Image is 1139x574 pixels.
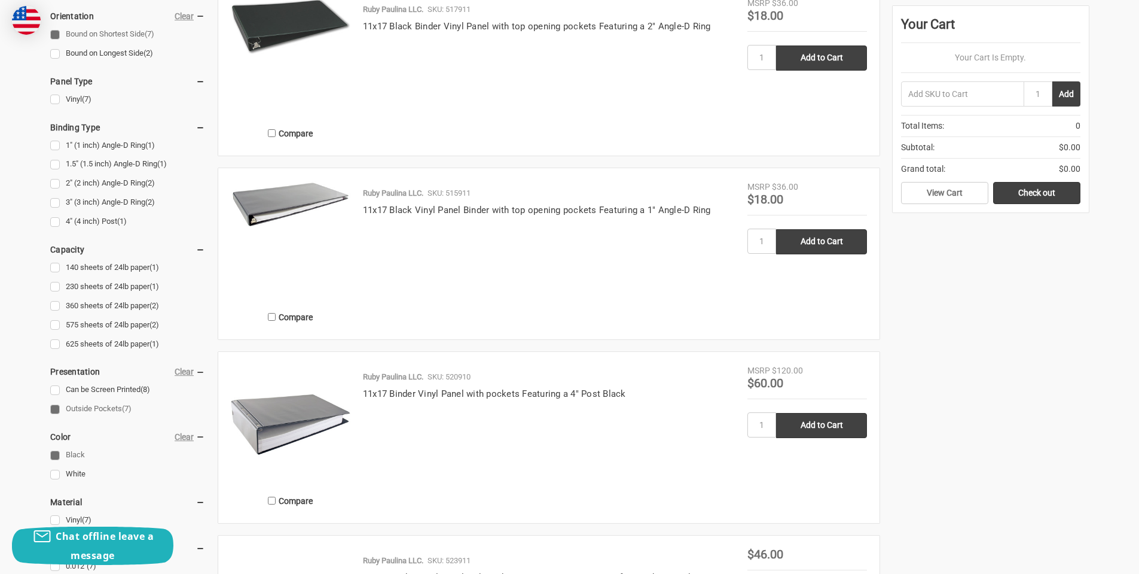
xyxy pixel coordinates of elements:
[50,279,205,295] a: 230 sheets of 24lb paper
[50,9,205,23] h5: Orientation
[427,187,471,199] p: SKU: 515911
[50,317,205,333] a: 575 sheets of 24lb paper
[145,198,155,206] span: (2)
[427,4,471,16] p: SKU: 517911
[747,181,770,193] div: MSRP
[268,129,276,137] input: Compare
[901,163,945,175] span: Grand total:
[149,282,159,291] span: (1)
[145,141,155,150] span: (1)
[50,214,205,230] a: 4" (4 inch) Post
[268,313,276,321] input: Compare
[50,365,205,379] h5: Presentation
[747,365,770,377] div: MSRP
[50,74,205,89] h5: Panel Type
[901,14,1080,43] div: Your Cart
[50,92,205,108] a: Vinyl
[50,298,205,314] a: 360 sheets of 24lb paper
[50,382,205,398] a: Can be Screen Printed
[50,512,205,529] a: Vinyl
[776,229,867,254] input: Add to Cart
[12,6,41,35] img: duty and tax information for United States
[747,376,783,390] span: $60.00
[231,307,350,327] label: Compare
[12,527,173,565] button: Chat offline leave a message
[50,26,205,42] a: Bound on Shortest Side
[56,530,154,562] span: Chat offline leave a message
[427,555,471,567] p: SKU: 523911
[50,120,205,135] h5: Binding Type
[141,385,150,394] span: (8)
[50,430,205,444] h5: Color
[1040,542,1139,574] iframe: Google Customer Reviews
[87,561,96,570] span: (7)
[772,182,798,192] span: $36.00
[776,45,867,71] input: Add to Cart
[50,336,205,353] a: 625 sheets of 24lb paper
[175,11,194,21] a: Clear
[268,497,276,505] input: Compare
[175,432,194,442] a: Clear
[993,182,1080,205] a: Check out
[117,217,127,226] span: (1)
[747,8,783,23] span: $18.00
[363,371,423,383] p: Ruby Paulina LLC.
[231,181,350,228] img: 11x17 Binder Vinyl Panel with top opening pockets Featuring a 1" Angle-D Ring Black
[231,123,350,143] label: Compare
[50,195,205,211] a: 3" (3 inch) Angle-D Ring
[363,555,423,567] p: Ruby Paulina LLC.
[149,263,159,272] span: (1)
[149,320,159,329] span: (2)
[363,4,423,16] p: Ruby Paulina LLC.
[747,192,783,206] span: $18.00
[50,401,205,417] a: Outside Pockets
[776,413,867,438] input: Add to Cart
[50,242,205,257] h5: Capacity
[145,178,155,187] span: (2)
[50,138,205,154] a: 1" (1 inch) Angle-D Ring
[363,205,711,215] a: 11x17 Black Vinyl Panel Binder with top opening pockets Featuring a 1" Angle-D Ring
[50,175,205,192] a: 2" (2 inch) Angle-D Ring
[1059,163,1080,175] span: $0.00
[50,466,205,482] a: White
[901,81,1024,107] input: Add SKU to Cart
[363,21,711,32] a: 11x17 Black Binder Vinyl Panel with top opening pockets Featuring a 2" Angle-D Ring
[50,156,205,172] a: 1.5" (1.5 inch) Angle-D Ring
[427,371,471,383] p: SKU: 520910
[50,447,205,463] a: Black
[82,515,91,524] span: (7)
[50,45,205,62] a: Bound on Longest Side
[901,51,1080,64] p: Your Cart Is Empty.
[1052,81,1080,107] button: Add
[1059,141,1080,154] span: $0.00
[1076,120,1080,132] span: 0
[747,547,783,561] span: $46.00
[901,141,935,154] span: Subtotal:
[145,29,154,38] span: (7)
[122,404,132,413] span: (7)
[50,495,205,509] h5: Material
[82,95,91,104] span: (7)
[231,491,350,511] label: Compare
[901,120,944,132] span: Total Items:
[231,181,350,300] a: 11x17 Binder Vinyl Panel with top opening pockets Featuring a 1" Angle-D Ring Black
[149,301,159,310] span: (2)
[157,159,167,168] span: (1)
[363,187,423,199] p: Ruby Paulina LLC.
[363,388,626,399] a: 11x17 Binder Vinyl Panel with pockets Featuring a 4" Post Black
[175,367,194,376] a: Clear
[772,366,803,375] span: $120.00
[231,365,350,484] img: 11x17 Binder Vinyl Panel with pockets Featuring a 4" Post Black
[50,260,205,276] a: 140 sheets of 24lb paper
[143,48,153,57] span: (2)
[901,182,988,205] a: View Cart
[149,339,159,348] span: (1)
